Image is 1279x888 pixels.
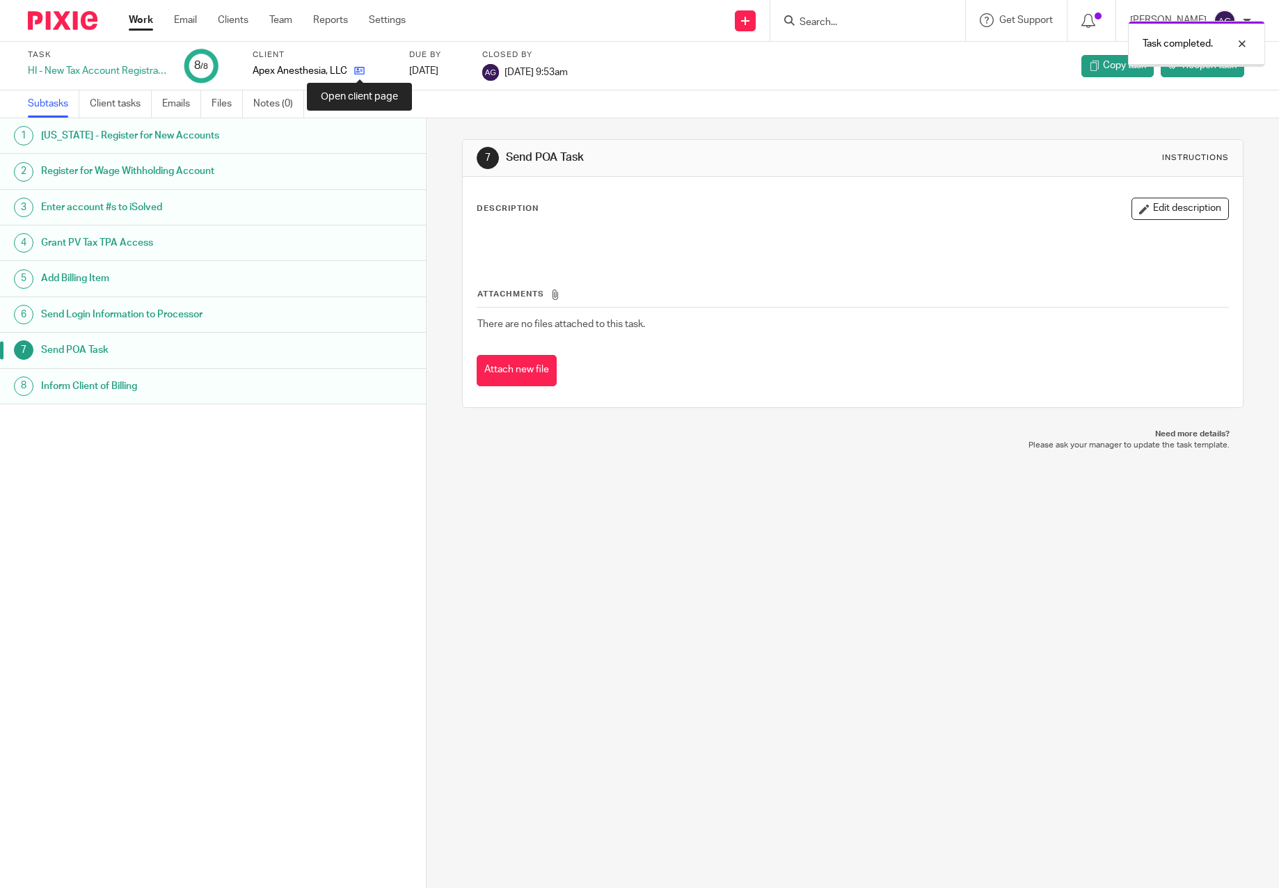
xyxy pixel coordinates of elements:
small: /8 [200,63,208,70]
div: 6 [14,305,33,324]
div: 2 [14,162,33,182]
div: 3 [14,198,33,217]
h1: Inform Client of Billing [41,376,288,397]
span: [DATE] 9:53am [505,67,568,77]
h1: [US_STATE] - Register for New Accounts [41,125,288,146]
div: 7 [14,340,33,360]
h1: Send POA Task [506,150,882,165]
h1: Send POA Task [41,340,288,360]
label: Task [28,49,167,61]
button: Attach new file [477,355,557,386]
p: Apex Anesthesia, LLC [253,64,347,78]
h1: Add Billing Item [41,268,288,289]
p: Description [477,203,539,214]
a: Team [269,13,292,27]
img: Pixie [28,11,97,30]
a: Work [129,13,153,27]
div: 4 [14,233,33,253]
div: Instructions [1162,152,1229,164]
a: Settings [369,13,406,27]
a: Email [174,13,197,27]
span: There are no files attached to this task. [477,319,645,329]
a: Subtasks [28,90,79,118]
img: svg%3E [482,64,499,81]
a: Client tasks [90,90,152,118]
label: Due by [409,49,465,61]
h1: Grant PV Tax TPA Access [41,232,288,253]
label: Client [253,49,392,61]
a: Notes (0) [253,90,304,118]
h1: Enter account #s to iSolved [41,197,288,218]
a: Audit logs [315,90,368,118]
p: Task completed. [1143,37,1213,51]
a: Files [212,90,243,118]
a: Emails [162,90,201,118]
label: Closed by [482,49,568,61]
p: Please ask your manager to update the task template. [476,440,1230,451]
div: 8 [194,58,208,74]
div: 1 [14,126,33,145]
span: Attachments [477,290,544,298]
div: 5 [14,269,33,289]
button: Edit description [1131,198,1229,220]
div: 8 [14,376,33,396]
div: 7 [477,147,499,169]
a: Reports [313,13,348,27]
div: HI - New Tax Account Registration [28,64,167,78]
img: svg%3E [1214,10,1236,32]
div: [DATE] [409,64,465,78]
h1: Send Login Information to Processor [41,304,288,325]
a: Clients [218,13,248,27]
p: Need more details? [476,429,1230,440]
h1: Register for Wage Withholding Account [41,161,288,182]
